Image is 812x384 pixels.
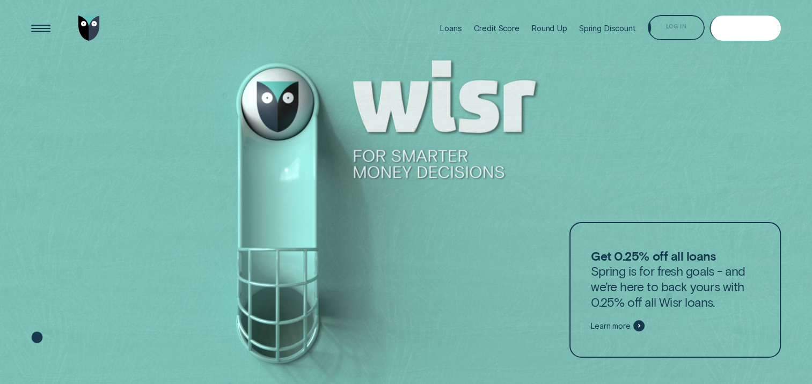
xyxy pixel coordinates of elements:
button: Open Menu [28,16,54,41]
p: Spring is for fresh goals - and we’re here to back yours with 0.25% off all Wisr loans. [591,248,759,310]
a: Get 0.25% off all loansSpring is for fresh goals - and we’re here to back yours with 0.25% off al... [569,222,780,358]
img: Wisr [78,16,100,41]
span: Learn more [591,321,631,331]
div: Round Up [531,23,567,33]
div: Spring Discount [579,23,636,33]
a: Get Estimate [709,16,781,41]
div: Credit Score [474,23,520,33]
div: Loans [440,23,462,33]
button: Log in [648,15,705,41]
strong: Get 0.25% off all loans [591,248,715,263]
